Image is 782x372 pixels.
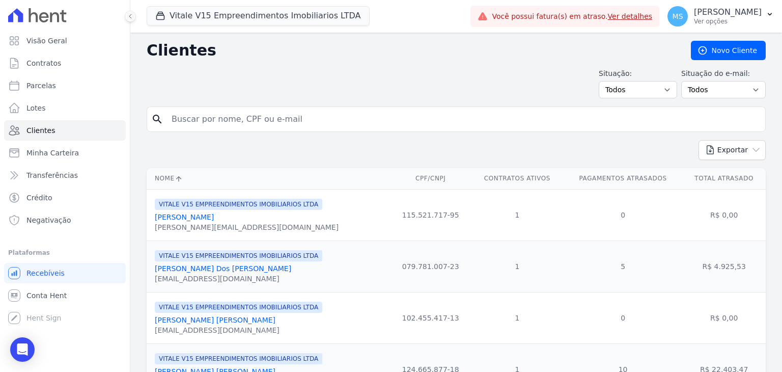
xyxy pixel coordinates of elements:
span: MS [673,13,683,20]
span: VITALE V15 EMPREENDIMENTOS IMOBILIARIOS LTDA [155,353,322,364]
span: VITALE V15 EMPREENDIMENTOS IMOBILIARIOS LTDA [155,302,322,313]
td: R$ 4.925,53 [682,241,766,292]
div: Open Intercom Messenger [10,337,35,362]
a: Minha Carteira [4,143,126,163]
td: 115.521.717-95 [390,189,471,241]
span: Você possui fatura(s) em atraso. [492,11,652,22]
span: Crédito [26,193,52,203]
span: Minha Carteira [26,148,79,158]
div: [PERSON_NAME][EMAIL_ADDRESS][DOMAIN_NAME] [155,222,339,232]
span: VITALE V15 EMPREENDIMENTOS IMOBILIARIOS LTDA [155,199,322,210]
a: Crédito [4,188,126,208]
span: Lotes [26,103,46,113]
span: Recebíveis [26,268,65,278]
button: MS [PERSON_NAME] Ver opções [659,2,782,31]
a: [PERSON_NAME] [PERSON_NAME] [155,316,275,324]
button: Vitale V15 Empreendimentos Imobiliarios LTDA [147,6,370,25]
td: 0 [564,189,683,241]
a: Contratos [4,53,126,73]
td: 1 [471,292,564,343]
span: Negativação [26,215,71,225]
p: Ver opções [694,17,762,25]
span: Clientes [26,125,55,136]
td: 1 [471,189,564,241]
h2: Clientes [147,41,675,60]
span: VITALE V15 EMPREENDIMENTOS IMOBILIARIOS LTDA [155,250,322,261]
th: Contratos Ativos [471,168,564,189]
a: [PERSON_NAME] Dos [PERSON_NAME] [155,264,291,273]
p: [PERSON_NAME] [694,7,762,17]
span: Contratos [26,58,61,68]
td: R$ 0,00 [682,189,766,241]
td: 5 [564,241,683,292]
th: Total Atrasado [682,168,766,189]
th: Pagamentos Atrasados [564,168,683,189]
a: Visão Geral [4,31,126,51]
th: CPF/CNPJ [390,168,471,189]
td: 1 [471,241,564,292]
a: Negativação [4,210,126,230]
a: Ver detalhes [608,12,653,20]
a: [PERSON_NAME] [155,213,214,221]
button: Exportar [699,140,766,160]
span: Visão Geral [26,36,67,46]
td: 079.781.007-23 [390,241,471,292]
label: Situação do e-mail: [681,68,766,79]
input: Buscar por nome, CPF ou e-mail [165,109,761,129]
span: Conta Hent [26,290,67,301]
td: R$ 0,00 [682,292,766,343]
a: Conta Hent [4,285,126,306]
span: Transferências [26,170,78,180]
a: Lotes [4,98,126,118]
a: Transferências [4,165,126,185]
div: [EMAIL_ADDRESS][DOMAIN_NAME] [155,274,322,284]
i: search [151,113,163,125]
th: Nome [147,168,390,189]
label: Situação: [599,68,677,79]
a: Recebíveis [4,263,126,283]
span: Parcelas [26,81,56,91]
a: Parcelas [4,75,126,96]
div: Plataformas [8,247,122,259]
a: Novo Cliente [691,41,766,60]
td: 0 [564,292,683,343]
a: Clientes [4,120,126,141]
td: 102.455.417-13 [390,292,471,343]
div: [EMAIL_ADDRESS][DOMAIN_NAME] [155,325,322,335]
